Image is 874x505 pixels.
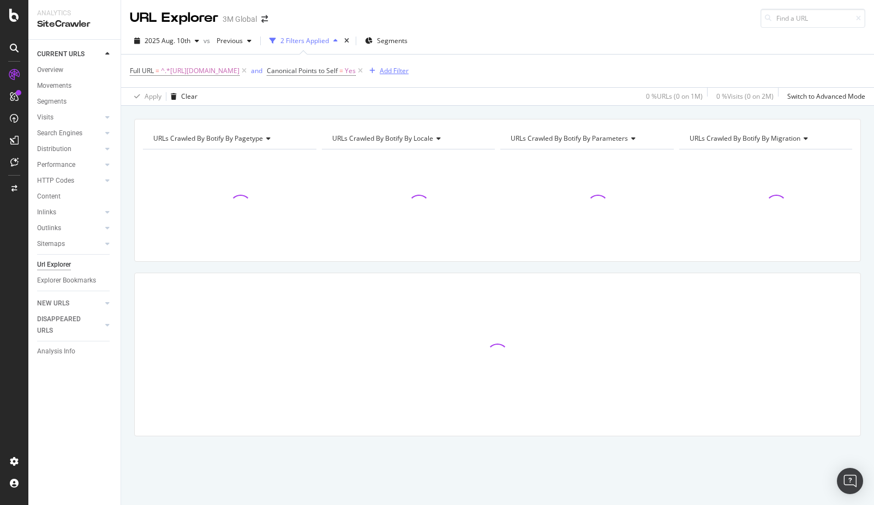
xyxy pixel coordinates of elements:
[212,32,256,50] button: Previous
[37,49,85,60] div: CURRENT URLS
[166,88,197,105] button: Clear
[687,130,843,147] h4: URLs Crawled By Botify By migration
[37,96,113,107] a: Segments
[37,9,112,18] div: Analytics
[37,49,102,60] a: CURRENT URLS
[280,36,329,45] div: 2 Filters Applied
[37,128,82,139] div: Search Engines
[37,314,102,336] a: DISAPPEARED URLS
[37,223,102,234] a: Outlinks
[161,63,240,79] span: ^.*[URL][DOMAIN_NAME]
[37,64,63,76] div: Overview
[151,130,307,147] h4: URLs Crawled By Botify By pagetype
[380,66,409,75] div: Add Filter
[223,14,257,25] div: 3M Global
[716,92,774,101] div: 0 % Visits ( 0 on 2M )
[37,18,112,31] div: SiteCrawler
[37,238,102,250] a: Sitemaps
[37,159,75,171] div: Performance
[37,314,92,336] div: DISAPPEARED URLS
[37,298,69,309] div: NEW URLS
[377,36,408,45] span: Segments
[37,80,113,92] a: Movements
[37,259,113,270] a: Url Explorer
[37,259,71,270] div: Url Explorer
[130,66,154,75] span: Full URL
[37,175,102,187] a: HTTP Codes
[37,238,65,250] div: Sitemaps
[145,92,161,101] div: Apply
[37,128,102,139] a: Search Engines
[37,346,75,357] div: Analysis Info
[37,207,102,218] a: Inlinks
[37,191,113,202] a: Content
[212,36,243,45] span: Previous
[267,66,338,75] span: Canonical Points to Self
[361,32,412,50] button: Segments
[37,159,102,171] a: Performance
[251,65,262,76] button: and
[37,143,71,155] div: Distribution
[37,175,74,187] div: HTTP Codes
[265,32,342,50] button: 2 Filters Applied
[339,66,343,75] span: =
[203,36,212,45] span: vs
[181,92,197,101] div: Clear
[130,32,203,50] button: 2025 Aug. 10th
[261,15,268,23] div: arrow-right-arrow-left
[365,64,409,77] button: Add Filter
[787,92,865,101] div: Switch to Advanced Mode
[37,143,102,155] a: Distribution
[130,9,218,27] div: URL Explorer
[37,275,96,286] div: Explorer Bookmarks
[342,35,351,46] div: times
[345,63,356,79] span: Yes
[37,298,102,309] a: NEW URLS
[37,207,56,218] div: Inlinks
[130,88,161,105] button: Apply
[837,468,863,494] div: Open Intercom Messenger
[37,64,113,76] a: Overview
[761,9,865,28] input: Find a URL
[646,92,703,101] div: 0 % URLs ( 0 on 1M )
[251,66,262,75] div: and
[37,112,102,123] a: Visits
[690,134,800,143] span: URLs Crawled By Botify By migration
[153,134,263,143] span: URLs Crawled By Botify By pagetype
[155,66,159,75] span: =
[37,191,61,202] div: Content
[37,80,71,92] div: Movements
[37,275,113,286] a: Explorer Bookmarks
[37,223,61,234] div: Outlinks
[508,130,664,147] h4: URLs Crawled By Botify By parameters
[37,346,113,357] a: Analysis Info
[332,134,433,143] span: URLs Crawled By Botify By locale
[145,36,190,45] span: 2025 Aug. 10th
[37,112,53,123] div: Visits
[783,88,865,105] button: Switch to Advanced Mode
[330,130,486,147] h4: URLs Crawled By Botify By locale
[37,96,67,107] div: Segments
[511,134,628,143] span: URLs Crawled By Botify By parameters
